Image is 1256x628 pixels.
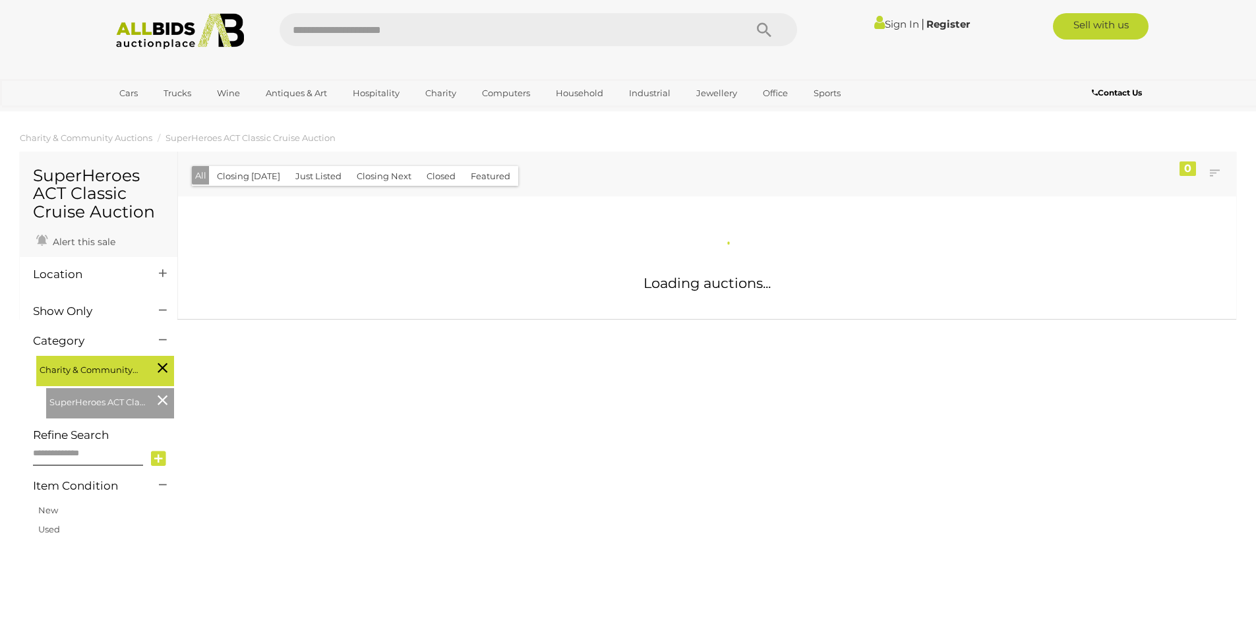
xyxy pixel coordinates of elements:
a: Used [38,524,60,534]
a: Sign In [874,18,919,30]
a: [GEOGRAPHIC_DATA] [111,104,222,126]
h4: Category [33,335,139,347]
a: Antiques & Art [257,82,336,104]
a: Charity [417,82,465,104]
span: | [921,16,924,31]
a: Industrial [620,82,679,104]
h4: Location [33,268,139,281]
span: Alert this sale [49,236,115,248]
a: Register [926,18,970,30]
button: Closed [419,166,464,186]
a: Alert this sale [33,231,119,250]
div: 0 [1180,161,1196,176]
a: Cars [111,82,146,104]
b: Contact Us [1092,88,1142,98]
button: Just Listed [287,166,349,186]
a: Wine [208,82,249,104]
a: Trucks [155,82,200,104]
button: All [192,166,210,185]
a: Jewellery [688,82,746,104]
a: Household [547,82,612,104]
h1: SuperHeroes ACT Classic Cruise Auction [33,167,164,221]
button: Closing [DATE] [209,166,288,186]
span: Charity & Community Auctions [40,359,138,378]
a: Office [754,82,796,104]
a: SuperHeroes ACT Classic Cruise Auction [165,132,336,143]
a: Hospitality [344,82,408,104]
a: Computers [473,82,539,104]
a: Sell with us [1053,13,1149,40]
a: Sports [805,82,849,104]
span: SuperHeroes ACT Classic Cruise Auction [49,391,148,410]
h4: Item Condition [33,480,139,492]
button: Closing Next [349,166,419,186]
h4: Show Only [33,305,139,318]
img: Allbids.com.au [109,13,252,49]
a: Charity & Community Auctions [20,132,152,143]
span: Loading auctions... [643,275,771,291]
button: Search [731,13,797,46]
a: Contact Us [1092,86,1145,100]
button: Featured [463,166,518,186]
a: New [38,505,58,515]
h4: Refine Search [33,429,174,442]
